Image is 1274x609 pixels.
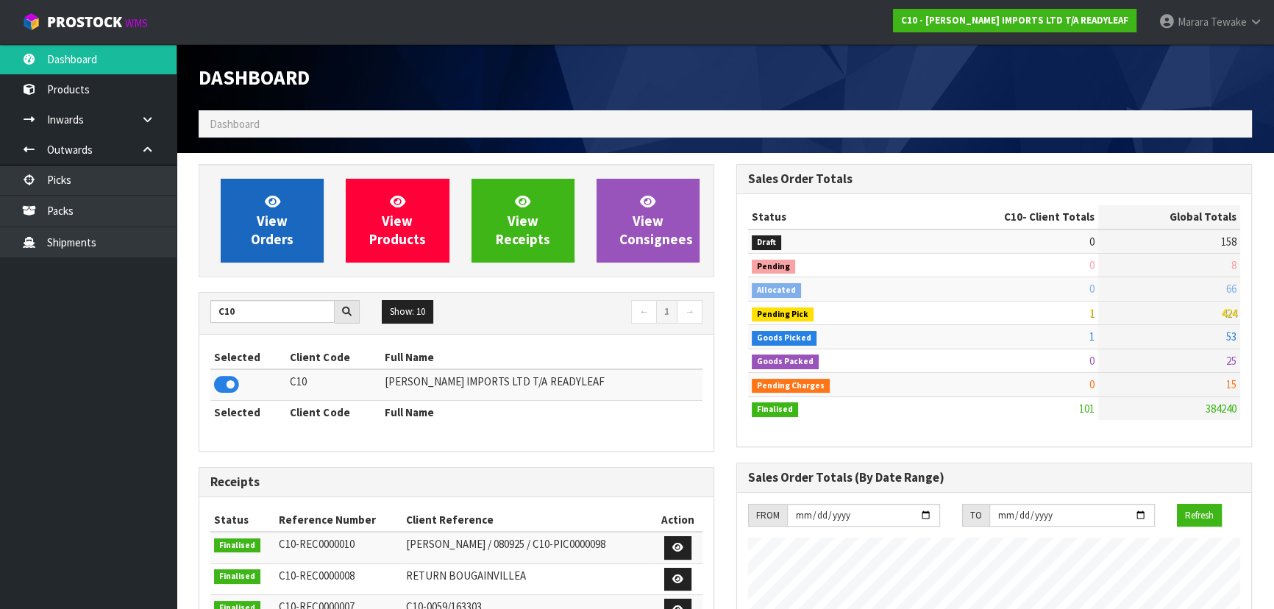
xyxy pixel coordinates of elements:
span: View Consignees [619,193,693,248]
span: C10-REC0000010 [279,537,355,551]
th: Selected [210,346,286,369]
button: Show: 10 [382,300,433,324]
span: 424 [1221,306,1236,320]
span: Dashboard [210,117,260,131]
span: Marara [1178,15,1209,29]
small: WMS [125,16,148,30]
span: 25 [1226,354,1236,368]
span: 384240 [1206,402,1236,416]
span: 101 [1079,402,1095,416]
a: ViewProducts [346,179,449,263]
span: Finalised [214,569,260,584]
span: ProStock [47,13,122,32]
a: ViewReceipts [471,179,574,263]
div: FROM [748,504,787,527]
span: Finalised [752,402,798,417]
th: Reference Number [275,508,402,532]
th: Status [748,205,911,229]
span: 66 [1226,282,1236,296]
th: Action [653,508,702,532]
span: 0 [1089,258,1095,272]
th: Client Code [286,401,381,424]
h3: Sales Order Totals (By Date Range) [748,471,1240,485]
a: C10 - [PERSON_NAME] IMPORTS LTD T/A READYLEAF [893,9,1136,32]
span: Goods Picked [752,331,816,346]
span: Goods Packed [752,355,819,369]
a: ViewOrders [221,179,324,263]
span: 0 [1089,282,1095,296]
span: Finalised [214,538,260,553]
span: 15 [1226,377,1236,391]
img: cube-alt.png [22,13,40,31]
th: Client Reference [402,508,653,532]
span: [PERSON_NAME] / 080925 / C10-PIC0000098 [406,537,605,551]
span: Draft [752,235,781,250]
a: 1 [656,300,677,324]
span: 1 [1089,306,1095,320]
span: Allocated [752,283,801,298]
span: 8 [1231,258,1236,272]
h3: Sales Order Totals [748,172,1240,186]
span: 0 [1089,354,1095,368]
span: 158 [1221,235,1236,249]
th: Full Name [381,346,702,369]
span: RETURN BOUGAINVILLEA [406,569,526,583]
div: TO [962,504,989,527]
span: C10-REC0000008 [279,569,355,583]
th: Global Totals [1098,205,1240,229]
td: C10 [286,369,381,401]
th: Status [210,508,275,532]
a: ViewConsignees [597,179,700,263]
span: C10 [1004,210,1022,224]
h3: Receipts [210,475,702,489]
button: Refresh [1177,504,1222,527]
input: Search clients [210,300,335,323]
td: [PERSON_NAME] IMPORTS LTD T/A READYLEAF [381,369,702,401]
a: → [677,300,702,324]
th: Full Name [381,401,702,424]
span: 0 [1089,377,1095,391]
span: 53 [1226,330,1236,343]
span: View Products [369,193,426,248]
th: - Client Totals [911,205,1098,229]
span: Dashboard [199,65,310,90]
span: 1 [1089,330,1095,343]
strong: C10 - [PERSON_NAME] IMPORTS LTD T/A READYLEAF [901,14,1128,26]
span: 0 [1089,235,1095,249]
nav: Page navigation [468,300,703,326]
span: View Receipts [496,193,550,248]
span: View Orders [251,193,293,248]
span: Tewake [1211,15,1247,29]
span: Pending Charges [752,379,830,393]
span: Pending Pick [752,307,814,322]
a: ← [631,300,657,324]
th: Selected [210,401,286,424]
th: Client Code [286,346,381,369]
span: Pending [752,260,795,274]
